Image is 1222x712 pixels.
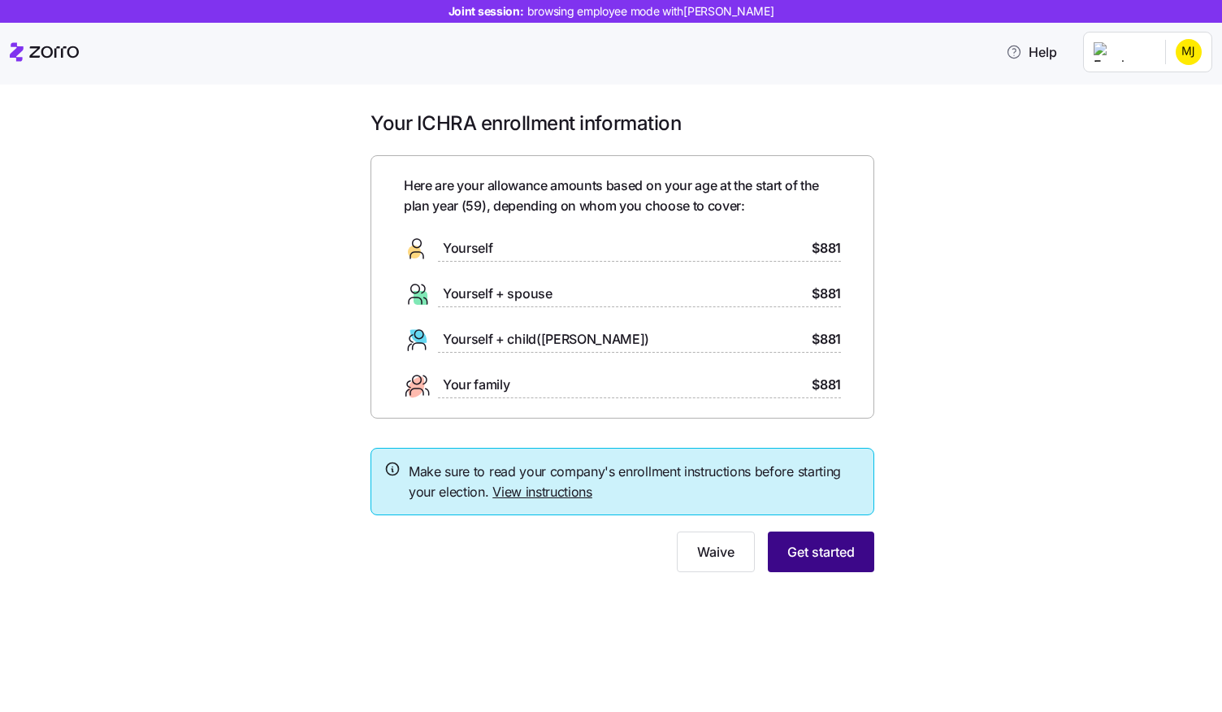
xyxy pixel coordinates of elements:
span: Yourself + spouse [443,284,552,304]
button: Get started [768,532,874,572]
span: Get started [787,542,855,562]
span: Make sure to read your company's enrollment instructions before starting your election. [409,462,860,502]
span: $881 [812,329,841,349]
button: Help [993,36,1070,68]
span: Here are your allowance amounts based on your age at the start of the plan year ( 59 ), depending... [404,176,841,216]
h1: Your ICHRA enrollment information [370,111,874,136]
span: Yourself + child([PERSON_NAME]) [443,329,649,349]
img: Employer logo [1094,42,1152,62]
button: Waive [677,532,755,572]
span: Waive [697,542,734,562]
a: View instructions [492,484,592,500]
span: Your family [443,375,509,395]
span: $881 [812,375,841,395]
span: browsing employee mode with [PERSON_NAME] [527,3,774,20]
img: 708607da048bd5f052f1f66153f3bf46 [1176,39,1202,65]
span: Yourself [443,238,492,258]
span: $881 [812,284,841,304]
span: $881 [812,238,841,258]
span: Joint session: [448,3,774,20]
span: Help [1006,42,1057,62]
